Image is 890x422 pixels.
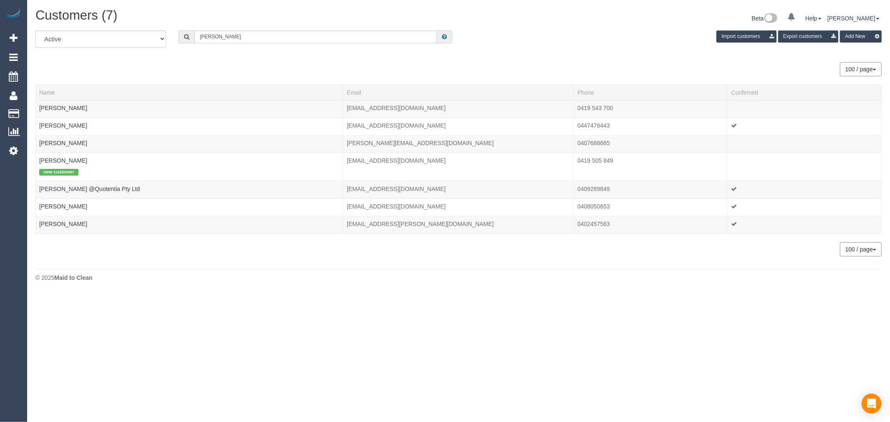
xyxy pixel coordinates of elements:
[752,15,778,22] a: Beta
[343,118,574,135] td: Email
[574,85,728,100] th: Phone
[343,216,574,234] td: Email
[343,85,574,100] th: Email
[574,118,728,135] td: Phone
[39,157,87,164] a: [PERSON_NAME]
[39,105,87,111] a: [PERSON_NAME]
[36,100,343,118] td: Name
[778,30,838,43] button: Export customers
[343,100,574,118] td: Email
[36,181,343,198] td: Name
[728,181,882,198] td: Confirmed
[39,130,340,132] div: Tags
[728,100,882,118] td: Confirmed
[39,165,340,178] div: Tags
[343,181,574,198] td: Email
[39,193,340,195] div: Tags
[574,135,728,153] td: Phone
[39,211,340,213] div: Tags
[728,216,882,234] td: Confirmed
[840,62,882,76] nav: Pagination navigation
[840,242,882,256] button: 100 / page
[39,228,340,230] div: Tags
[728,135,882,153] td: Confirmed
[827,15,880,22] a: [PERSON_NAME]
[35,274,882,282] div: © 2025
[728,85,882,100] th: Confirmed
[36,216,343,234] td: Name
[840,62,882,76] button: 100 / page
[574,198,728,216] td: Phone
[39,221,87,227] a: [PERSON_NAME]
[840,242,882,256] nav: Pagination navigation
[39,203,87,210] a: [PERSON_NAME]
[39,147,340,149] div: Tags
[862,394,882,414] div: Open Intercom Messenger
[5,8,22,20] img: Automaid Logo
[574,181,728,198] td: Phone
[343,153,574,181] td: Email
[574,100,728,118] td: Phone
[39,122,87,129] a: [PERSON_NAME]
[39,112,340,114] div: Tags
[716,30,777,43] button: Import customers
[35,8,117,23] span: Customers (7)
[574,216,728,234] td: Phone
[805,15,822,22] a: Help
[343,135,574,153] td: Email
[840,30,882,43] button: Add New
[54,274,92,281] strong: Maid to Clean
[728,153,882,181] td: Confirmed
[39,140,87,146] a: [PERSON_NAME]
[764,13,777,24] img: New interface
[36,85,343,100] th: Name
[39,186,140,192] a: [PERSON_NAME] @Quotentia Pty Ltd
[194,30,437,43] input: Search customers ...
[343,198,574,216] td: Email
[36,135,343,153] td: Name
[36,118,343,135] td: Name
[39,169,78,176] span: new customer
[728,118,882,135] td: Confirmed
[574,153,728,181] td: Phone
[36,153,343,181] td: Name
[728,198,882,216] td: Confirmed
[36,198,343,216] td: Name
